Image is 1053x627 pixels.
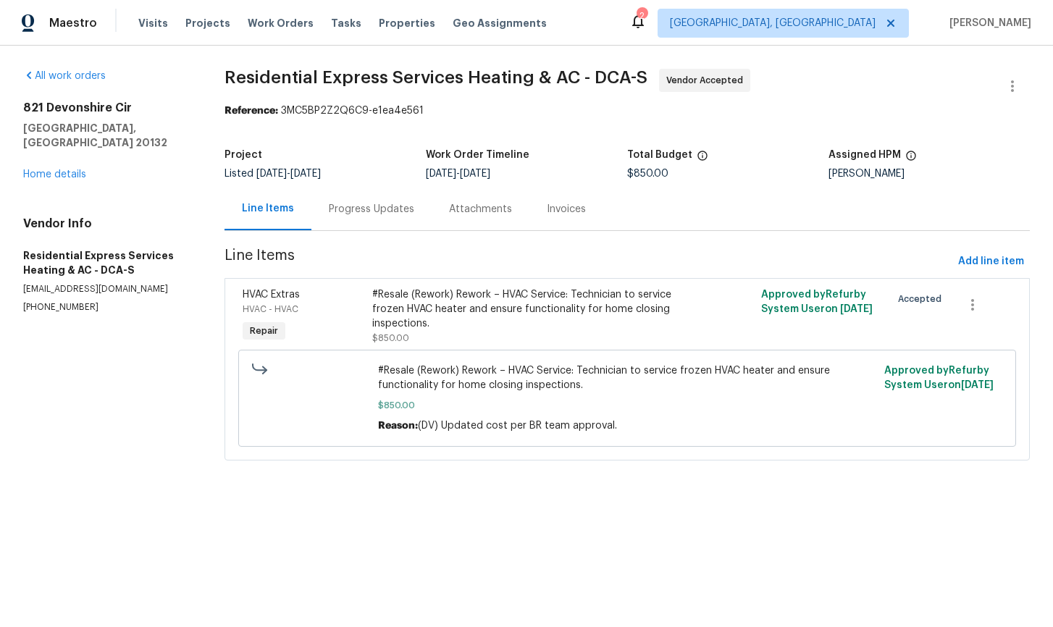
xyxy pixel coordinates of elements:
[244,324,284,338] span: Repair
[961,380,994,390] span: [DATE]
[225,248,952,275] span: Line Items
[761,290,873,314] span: Approved by Refurby System User on
[379,16,435,30] span: Properties
[23,169,86,180] a: Home details
[627,169,668,179] span: $850.00
[840,304,873,314] span: [DATE]
[898,292,947,306] span: Accepted
[23,101,190,115] h2: 821 Devonshire Cir
[697,150,708,169] span: The total cost of line items that have been proposed by Opendoor. This sum includes line items th...
[905,150,917,169] span: The hpm assigned to this work order.
[290,169,321,179] span: [DATE]
[627,150,692,160] h5: Total Budget
[23,283,190,295] p: [EMAIL_ADDRESS][DOMAIN_NAME]
[378,398,876,413] span: $850.00
[958,253,1024,271] span: Add line item
[225,69,647,86] span: Residential Express Services Heating & AC - DCA-S
[138,16,168,30] span: Visits
[426,169,490,179] span: -
[884,366,994,390] span: Approved by Refurby System User on
[242,201,294,216] div: Line Items
[23,301,190,313] p: [PHONE_NUMBER]
[378,421,418,431] span: Reason:
[225,150,262,160] h5: Project
[828,169,1030,179] div: [PERSON_NAME]
[23,121,190,150] h5: [GEOGRAPHIC_DATA], [GEOGRAPHIC_DATA] 20132
[637,9,647,23] div: 2
[243,290,300,300] span: HVAC Extras
[372,334,409,342] span: $850.00
[248,16,314,30] span: Work Orders
[23,71,106,81] a: All work orders
[666,73,749,88] span: Vendor Accepted
[225,104,1030,118] div: 3MC5BP2Z2Q6C9-e1ea4e561
[49,16,97,30] span: Maestro
[453,16,547,30] span: Geo Assignments
[547,202,586,216] div: Invoices
[426,169,456,179] span: [DATE]
[449,202,512,216] div: Attachments
[378,363,876,392] span: #Resale (Rework) Rework – HVAC Service: Technician to service frozen HVAC heater and ensure funct...
[670,16,876,30] span: [GEOGRAPHIC_DATA], [GEOGRAPHIC_DATA]
[460,169,490,179] span: [DATE]
[185,16,230,30] span: Projects
[418,421,617,431] span: (DV) Updated cost per BR team approval.
[331,18,361,28] span: Tasks
[426,150,529,160] h5: Work Order Timeline
[256,169,287,179] span: [DATE]
[23,248,190,277] h5: Residential Express Services Heating & AC - DCA-S
[256,169,321,179] span: -
[828,150,901,160] h5: Assigned HPM
[944,16,1031,30] span: [PERSON_NAME]
[372,287,688,331] div: #Resale (Rework) Rework – HVAC Service: Technician to service frozen HVAC heater and ensure funct...
[225,106,278,116] b: Reference:
[23,216,190,231] h4: Vendor Info
[225,169,321,179] span: Listed
[952,248,1030,275] button: Add line item
[329,202,414,216] div: Progress Updates
[243,305,298,313] span: HVAC - HVAC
